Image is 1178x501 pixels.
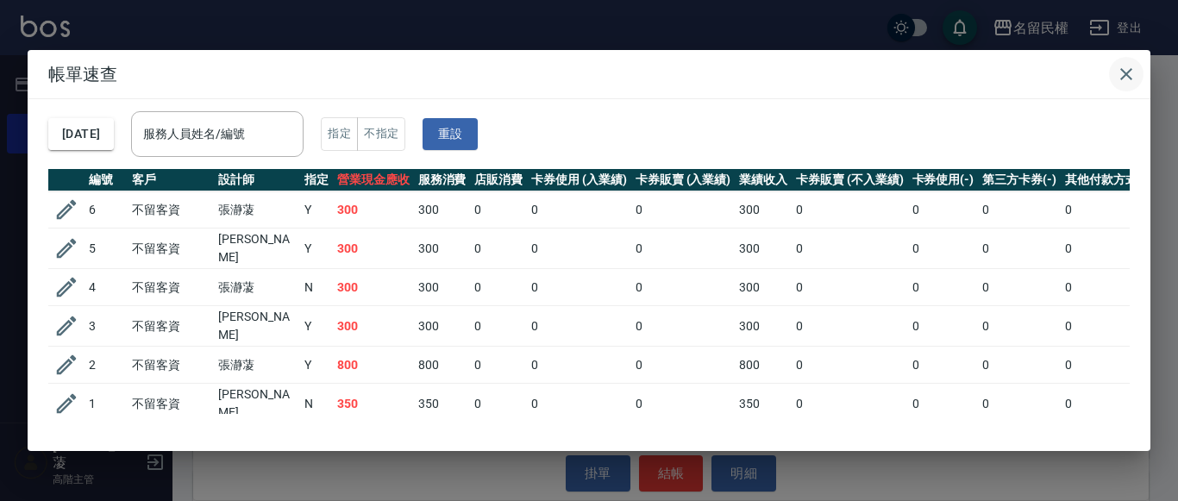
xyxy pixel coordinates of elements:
[735,306,792,347] td: 300
[792,347,907,384] td: 0
[978,191,1061,229] td: 0
[1061,169,1156,191] th: 其他付款方式(-)
[792,191,907,229] td: 0
[631,306,736,347] td: 0
[1061,384,1156,424] td: 0
[28,50,1150,98] h2: 帳單速查
[333,169,414,191] th: 營業現金應收
[735,169,792,191] th: 業績收入
[128,229,214,269] td: 不留客資
[333,191,414,229] td: 300
[735,229,792,269] td: 300
[85,229,128,269] td: 5
[470,169,527,191] th: 店販消費
[978,306,1061,347] td: 0
[527,347,631,384] td: 0
[214,347,300,384] td: 張瀞蓤
[128,269,214,306] td: 不留客資
[321,117,358,151] button: 指定
[48,118,114,150] button: [DATE]
[128,191,214,229] td: 不留客資
[527,229,631,269] td: 0
[333,269,414,306] td: 300
[333,306,414,347] td: 300
[214,384,300,424] td: [PERSON_NAME]
[214,306,300,347] td: [PERSON_NAME]
[333,347,414,384] td: 800
[631,384,736,424] td: 0
[527,169,631,191] th: 卡券使用 (入業績)
[470,384,527,424] td: 0
[631,169,736,191] th: 卡券販賣 (入業績)
[300,169,333,191] th: 指定
[414,347,471,384] td: 800
[631,347,736,384] td: 0
[300,269,333,306] td: N
[300,306,333,347] td: Y
[1061,347,1156,384] td: 0
[527,384,631,424] td: 0
[908,191,979,229] td: 0
[128,306,214,347] td: 不留客資
[978,229,1061,269] td: 0
[978,384,1061,424] td: 0
[631,229,736,269] td: 0
[214,229,300,269] td: [PERSON_NAME]
[128,169,214,191] th: 客戶
[333,229,414,269] td: 300
[1061,306,1156,347] td: 0
[792,229,907,269] td: 0
[85,169,128,191] th: 編號
[85,384,128,424] td: 1
[214,169,300,191] th: 設計師
[978,169,1061,191] th: 第三方卡券(-)
[978,347,1061,384] td: 0
[85,306,128,347] td: 3
[470,306,527,347] td: 0
[631,269,736,306] td: 0
[978,269,1061,306] td: 0
[908,169,979,191] th: 卡券使用(-)
[128,384,214,424] td: 不留客資
[214,269,300,306] td: 張瀞蓤
[1061,269,1156,306] td: 0
[470,229,527,269] td: 0
[735,191,792,229] td: 300
[735,347,792,384] td: 800
[300,384,333,424] td: N
[792,269,907,306] td: 0
[470,191,527,229] td: 0
[414,384,471,424] td: 350
[735,269,792,306] td: 300
[414,269,471,306] td: 300
[414,169,471,191] th: 服務消費
[792,306,907,347] td: 0
[414,191,471,229] td: 300
[470,347,527,384] td: 0
[527,306,631,347] td: 0
[85,347,128,384] td: 2
[333,384,414,424] td: 350
[300,191,333,229] td: Y
[631,191,736,229] td: 0
[908,269,979,306] td: 0
[357,117,405,151] button: 不指定
[908,384,979,424] td: 0
[908,229,979,269] td: 0
[908,347,979,384] td: 0
[300,229,333,269] td: Y
[128,347,214,384] td: 不留客資
[527,269,631,306] td: 0
[214,191,300,229] td: 張瀞蓤
[792,384,907,424] td: 0
[85,191,128,229] td: 6
[300,347,333,384] td: Y
[527,191,631,229] td: 0
[1061,191,1156,229] td: 0
[414,229,471,269] td: 300
[414,306,471,347] td: 300
[85,269,128,306] td: 4
[792,169,907,191] th: 卡券販賣 (不入業績)
[1061,229,1156,269] td: 0
[908,306,979,347] td: 0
